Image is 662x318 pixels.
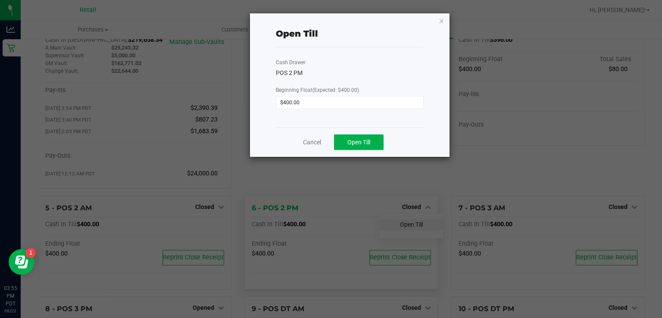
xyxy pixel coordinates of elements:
[334,134,384,150] button: Open Till
[347,139,370,146] span: Open Till
[25,248,36,258] iframe: Resource center unread badge
[276,69,424,78] div: POS 2 PM
[276,59,306,66] label: Cash Drawer
[276,27,318,40] div: Open Till
[276,87,359,93] span: Beginning Float
[312,87,359,93] span: (Expected: $400.00)
[9,249,34,275] iframe: Resource center
[303,138,321,147] a: Cancel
